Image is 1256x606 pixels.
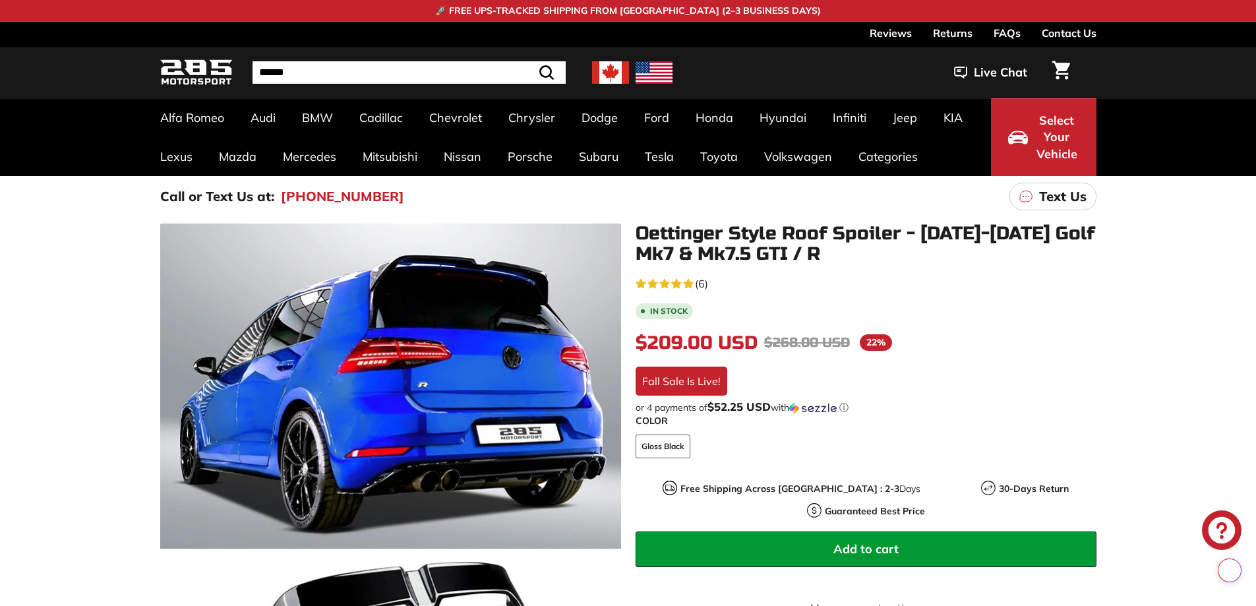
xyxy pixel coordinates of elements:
a: Chrysler [495,98,568,137]
a: Honda [682,98,746,137]
a: Tesla [632,137,687,176]
a: Mazda [206,137,270,176]
button: Live Chat [937,56,1044,89]
a: [PHONE_NUMBER] [281,187,404,206]
a: KIA [930,98,976,137]
a: Mercedes [270,137,349,176]
span: $268.00 USD [764,334,850,351]
a: Ford [631,98,682,137]
a: Reviews [870,22,912,44]
a: Infiniti [820,98,880,137]
label: COLOR [636,414,1096,428]
div: or 4 payments of$52.25 USDwithSezzle Click to learn more about Sezzle [636,401,1096,414]
a: BMW [289,98,346,137]
a: Cart [1044,50,1078,95]
strong: Free Shipping Across [GEOGRAPHIC_DATA] : 2-3 [680,483,899,495]
inbox-online-store-chat: Shopify online store chat [1198,510,1245,553]
a: Toyota [687,137,751,176]
span: 22% [860,334,892,351]
div: Fall Sale Is Live! [636,367,727,396]
a: Hyundai [746,98,820,137]
p: Text Us [1039,187,1087,206]
a: Returns [933,22,972,44]
a: Jeep [880,98,930,137]
a: 4.7 rating (6 votes) [636,274,1096,291]
a: Mitsubishi [349,137,431,176]
a: Volkswagen [751,137,845,176]
b: In stock [650,307,688,315]
a: Subaru [566,137,632,176]
a: FAQs [994,22,1021,44]
a: Cadillac [346,98,416,137]
a: Porsche [494,137,566,176]
span: Add to cart [833,541,899,557]
span: (6) [695,276,708,291]
div: or 4 payments of with [636,401,1096,414]
a: Categories [845,137,931,176]
button: Select Your Vehicle [991,98,1096,176]
p: Call or Text Us at: [160,187,274,206]
strong: Guaranteed Best Price [825,505,925,517]
img: Logo_285_Motorsport_areodynamics_components [160,57,233,88]
button: Add to cart [636,531,1096,567]
strong: 30-Days Return [999,483,1069,495]
a: Chevrolet [416,98,495,137]
p: Days [680,482,920,496]
a: Text Us [1009,183,1096,210]
p: 🚀 FREE UPS-TRACKED SHIPPING FROM [GEOGRAPHIC_DATA] (2–3 BUSINESS DAYS) [435,4,821,18]
img: Sezzle [789,402,837,414]
span: Live Chat [974,64,1027,81]
a: Alfa Romeo [147,98,237,137]
a: Dodge [568,98,631,137]
h1: Oettinger Style Roof Spoiler - [DATE]-[DATE] Golf Mk7 & Mk7.5 GTI / R [636,224,1096,264]
span: $209.00 USD [636,332,758,354]
a: Contact Us [1042,22,1096,44]
a: Lexus [147,137,206,176]
input: Search [253,61,566,84]
a: Audi [237,98,289,137]
span: $52.25 USD [707,400,771,413]
span: Select Your Vehicle [1034,112,1079,163]
a: Nissan [431,137,494,176]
